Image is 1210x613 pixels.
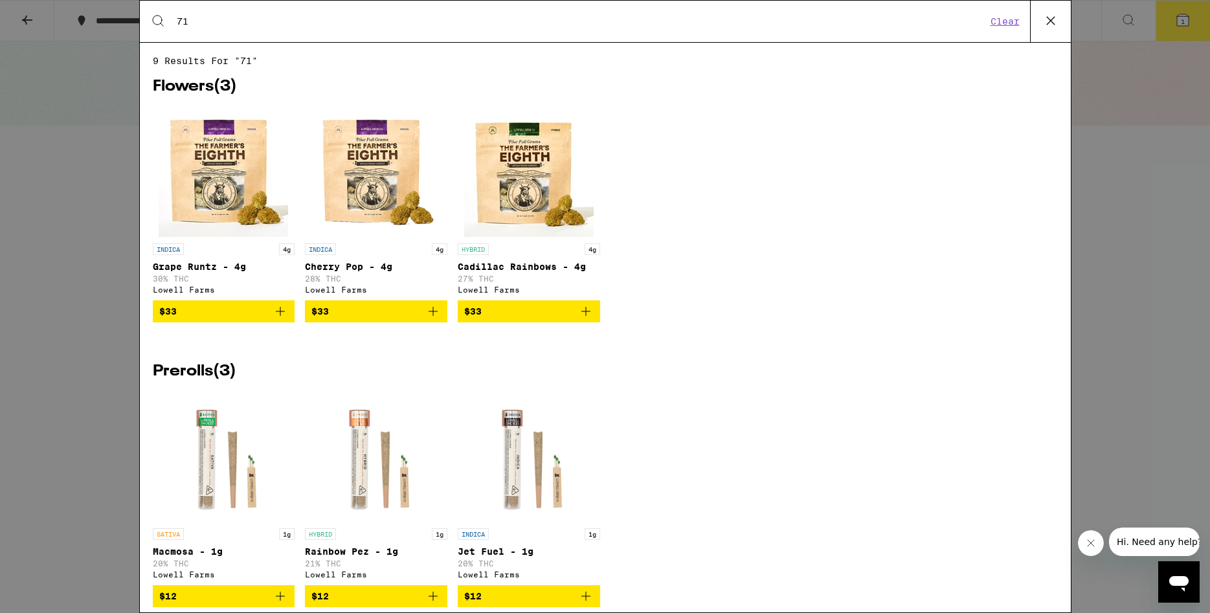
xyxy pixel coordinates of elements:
button: Add to bag [458,300,600,322]
p: Cadillac Rainbows - 4g [458,262,600,272]
span: $33 [159,306,177,317]
p: HYBRID [305,528,336,540]
p: 4g [585,243,600,255]
p: Grape Runtz - 4g [153,262,295,272]
p: INDICA [153,243,184,255]
button: Add to bag [305,300,447,322]
h2: Prerolls ( 3 ) [153,364,1058,379]
div: Lowell Farms [458,285,600,294]
span: $12 [464,591,482,601]
p: SATIVA [153,528,184,540]
img: Lowell Farms - Cherry Pop - 4g [311,107,441,237]
p: 4g [432,243,447,255]
p: 21% THC [305,559,447,568]
span: $33 [464,306,482,317]
p: 4g [279,243,295,255]
div: Lowell Farms [153,285,295,294]
p: 27% THC [458,274,600,283]
p: 20% THC [153,559,295,568]
a: Open page for Cherry Pop - 4g from Lowell Farms [305,107,447,300]
p: 1g [279,528,295,540]
a: Open page for Cadillac Rainbows - 4g from Lowell Farms [458,107,600,300]
img: Lowell Farms - Rainbow Pez - 1g [311,392,441,522]
p: HYBRID [458,243,489,255]
span: $12 [311,591,329,601]
span: Hi. Need any help? [8,9,93,19]
span: $12 [159,591,177,601]
h2: Flowers ( 3 ) [153,79,1058,95]
img: Lowell Farms - Grape Runtz - 4g [159,107,288,237]
iframe: Button to launch messaging window [1158,561,1200,603]
button: Add to bag [305,585,447,607]
div: Lowell Farms [305,285,447,294]
p: 1g [585,528,600,540]
p: Jet Fuel - 1g [458,546,600,557]
iframe: Close message [1078,530,1104,556]
p: 1g [432,528,447,540]
input: Search for products & categories [176,16,987,27]
a: Open page for Rainbow Pez - 1g from Lowell Farms [305,392,447,585]
div: Lowell Farms [305,570,447,579]
img: Lowell Farms - Cadillac Rainbows - 4g [464,107,594,237]
p: 20% THC [458,559,600,568]
button: Add to bag [458,585,600,607]
p: INDICA [305,243,336,255]
iframe: Message from company [1109,528,1200,556]
a: Open page for Jet Fuel - 1g from Lowell Farms [458,392,600,585]
button: Clear [987,16,1024,27]
button: Add to bag [153,585,295,607]
p: 30% THC [153,274,295,283]
button: Add to bag [153,300,295,322]
div: Lowell Farms [458,570,600,579]
img: Lowell Farms - Jet Fuel - 1g [464,392,594,522]
p: 28% THC [305,274,447,283]
span: $33 [311,306,329,317]
a: Open page for Grape Runtz - 4g from Lowell Farms [153,107,295,300]
div: Lowell Farms [153,570,295,579]
a: Open page for Macmosa - 1g from Lowell Farms [153,392,295,585]
p: Cherry Pop - 4g [305,262,447,272]
p: Rainbow Pez - 1g [305,546,447,557]
p: INDICA [458,528,489,540]
img: Lowell Farms - Macmosa - 1g [159,392,288,522]
span: 9 results for "71" [153,56,1058,66]
p: Macmosa - 1g [153,546,295,557]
